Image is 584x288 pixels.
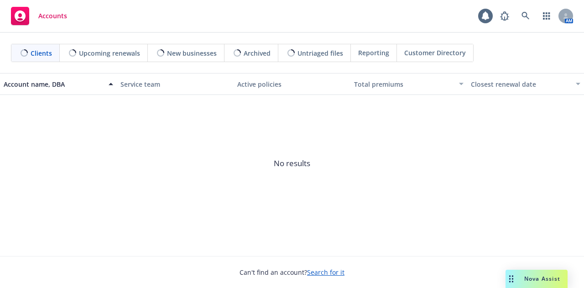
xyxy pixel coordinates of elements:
button: Closest renewal date [467,73,584,95]
a: Accounts [7,3,71,29]
div: Closest renewal date [471,79,570,89]
button: Active policies [234,73,350,95]
span: Customer Directory [404,48,466,58]
span: Untriaged files [297,48,343,58]
a: Report a Bug [495,7,514,25]
div: Account name, DBA [4,79,103,89]
span: New businesses [167,48,217,58]
div: Service team [120,79,230,89]
span: Accounts [38,12,67,20]
div: Active policies [237,79,347,89]
div: Total premiums [354,79,454,89]
span: Upcoming renewals [79,48,140,58]
a: Search [516,7,535,25]
span: Archived [244,48,271,58]
span: Reporting [358,48,389,58]
a: Search for it [307,268,344,277]
div: Drag to move [506,270,517,288]
span: Clients [31,48,52,58]
span: Can't find an account? [240,267,344,277]
button: Service team [117,73,234,95]
span: Nova Assist [524,275,560,283]
button: Nova Assist [506,270,568,288]
button: Total premiums [350,73,467,95]
a: Switch app [537,7,556,25]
